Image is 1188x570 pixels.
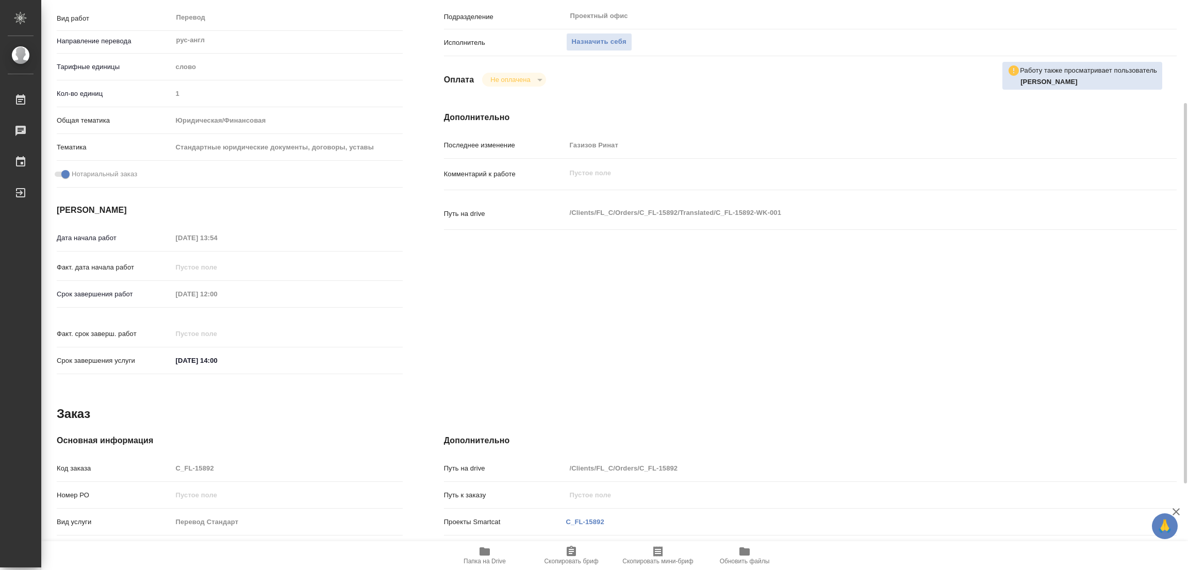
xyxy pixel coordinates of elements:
[464,558,506,565] span: Папка на Drive
[566,33,632,51] button: Назначить себя
[1020,77,1157,87] p: Абрамова Валерия
[57,115,172,126] p: Общая тематика
[57,406,90,422] h2: Заказ
[57,89,172,99] p: Кол-во единиц
[441,541,528,570] button: Папка на Drive
[57,13,172,24] p: Вид работ
[444,38,566,48] p: Исполнитель
[566,488,1116,502] input: Пустое поле
[72,169,137,179] span: Нотариальный заказ
[528,541,615,570] button: Скопировать бриф
[172,353,262,368] input: ✎ Введи что-нибудь
[57,233,172,243] p: Дата начала работ
[172,461,403,476] input: Пустое поле
[444,209,566,219] p: Путь на drive
[57,36,172,46] p: Направление перевода
[487,75,533,84] button: Не оплачена
[444,169,566,179] p: Комментарий к работе
[444,463,566,474] p: Путь на drive
[566,518,604,526] a: C_FL-15892
[172,230,262,245] input: Пустое поле
[622,558,693,565] span: Скопировать мини-бриф
[482,73,546,87] div: Не оплачена
[172,287,262,301] input: Пустое поле
[57,463,172,474] p: Код заказа
[1020,65,1157,76] p: Работу также просматривает пользователь
[172,86,403,101] input: Пустое поле
[57,490,172,500] p: Номер РО
[444,74,474,86] h4: Оплата
[444,490,566,500] p: Путь к заказу
[57,204,403,216] h4: [PERSON_NAME]
[172,488,403,502] input: Пустое поле
[1020,78,1078,86] b: [PERSON_NAME]
[57,356,172,366] p: Срок завершения услуги
[444,111,1177,124] h4: Дополнительно
[172,326,262,341] input: Пустое поле
[566,461,1116,476] input: Пустое поле
[544,558,598,565] span: Скопировать бриф
[1152,513,1178,539] button: 🙏
[566,138,1116,153] input: Пустое поле
[57,142,172,153] p: Тематика
[1156,515,1174,537] span: 🙏
[701,541,788,570] button: Обновить файлы
[615,541,701,570] button: Скопировать мини-бриф
[172,139,403,156] div: Стандартные юридические документы, договоры, уставы
[172,112,403,129] div: Юридическая/Финансовая
[57,262,172,273] p: Факт. дата начала работ
[444,517,566,527] p: Проекты Smartcat
[720,558,770,565] span: Обновить файлы
[57,329,172,339] p: Факт. срок заверш. работ
[57,434,403,447] h4: Основная информация
[57,517,172,527] p: Вид услуги
[57,289,172,299] p: Срок завершения работ
[57,62,172,72] p: Тарифные единицы
[444,12,566,22] p: Подразделение
[566,204,1116,222] textarea: /Clients/FL_C/Orders/C_FL-15892/Translated/C_FL-15892-WK-001
[444,434,1177,447] h4: Дополнительно
[172,58,403,76] div: слово
[572,36,626,48] span: Назначить себя
[172,514,403,529] input: Пустое поле
[172,260,262,275] input: Пустое поле
[444,140,566,150] p: Последнее изменение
